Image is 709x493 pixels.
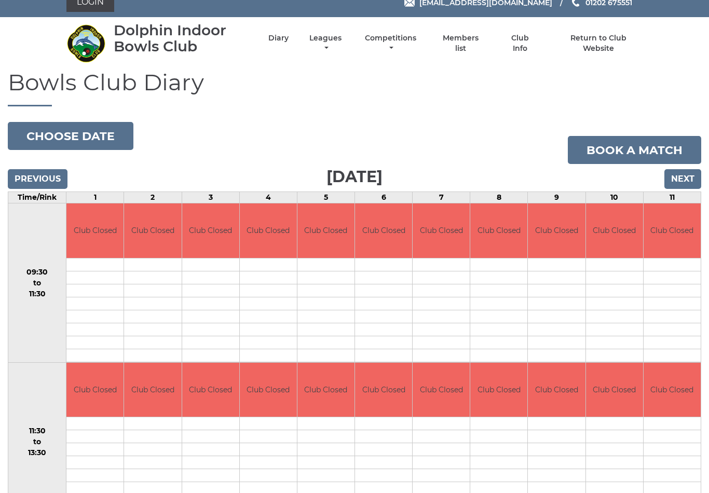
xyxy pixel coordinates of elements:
[644,203,701,258] td: Club Closed
[297,203,354,258] td: Club Closed
[114,22,250,54] div: Dolphin Indoor Bowls Club
[240,363,297,417] td: Club Closed
[355,192,413,203] td: 6
[182,363,239,417] td: Club Closed
[124,363,181,417] td: Club Closed
[568,136,701,164] a: Book a match
[8,70,701,106] h1: Bowls Club Diary
[470,363,527,417] td: Club Closed
[182,192,239,203] td: 3
[643,192,701,203] td: 11
[528,363,585,417] td: Club Closed
[66,203,124,258] td: Club Closed
[586,363,643,417] td: Club Closed
[297,363,354,417] td: Club Closed
[8,122,133,150] button: Choose date
[8,203,66,363] td: 09:30 to 11:30
[503,33,537,53] a: Club Info
[66,24,105,63] img: Dolphin Indoor Bowls Club
[182,203,239,258] td: Club Closed
[586,203,643,258] td: Club Closed
[413,203,470,258] td: Club Closed
[413,192,470,203] td: 7
[8,192,66,203] td: Time/Rink
[528,203,585,258] td: Club Closed
[240,203,297,258] td: Club Closed
[124,192,182,203] td: 2
[355,363,412,417] td: Club Closed
[413,363,470,417] td: Club Closed
[355,203,412,258] td: Club Closed
[528,192,585,203] td: 9
[8,169,67,189] input: Previous
[585,192,643,203] td: 10
[66,192,124,203] td: 1
[664,169,701,189] input: Next
[268,33,289,43] a: Diary
[555,33,643,53] a: Return to Club Website
[644,363,701,417] td: Club Closed
[470,192,528,203] td: 8
[362,33,419,53] a: Competitions
[437,33,485,53] a: Members list
[239,192,297,203] td: 4
[307,33,344,53] a: Leagues
[66,363,124,417] td: Club Closed
[470,203,527,258] td: Club Closed
[297,192,354,203] td: 5
[124,203,181,258] td: Club Closed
